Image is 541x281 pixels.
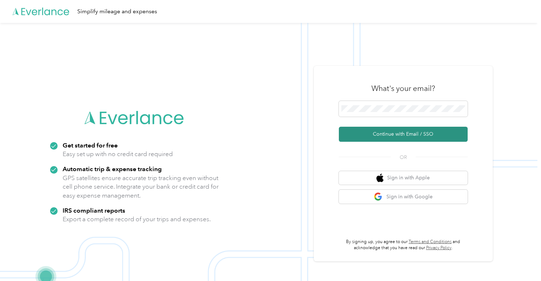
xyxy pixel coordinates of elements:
img: apple logo [376,174,384,183]
h3: What's your email? [371,83,435,93]
div: Simplify mileage and expenses [77,7,157,16]
button: google logoSign in with Google [339,190,468,204]
p: By signing up, you agree to our and acknowledge that you have read our . [339,239,468,251]
a: Privacy Policy [426,245,452,251]
img: google logo [374,192,383,201]
p: Export a complete record of your trips and expenses. [63,215,211,224]
button: apple logoSign in with Apple [339,171,468,185]
strong: Automatic trip & expense tracking [63,165,162,173]
p: Easy set up with no credit card required [63,150,173,159]
span: OR [391,154,416,161]
a: Terms and Conditions [409,239,452,244]
strong: IRS compliant reports [63,207,125,214]
p: GPS satellites ensure accurate trip tracking even without cell phone service. Integrate your bank... [63,174,219,200]
button: Continue with Email / SSO [339,127,468,142]
strong: Get started for free [63,141,118,149]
